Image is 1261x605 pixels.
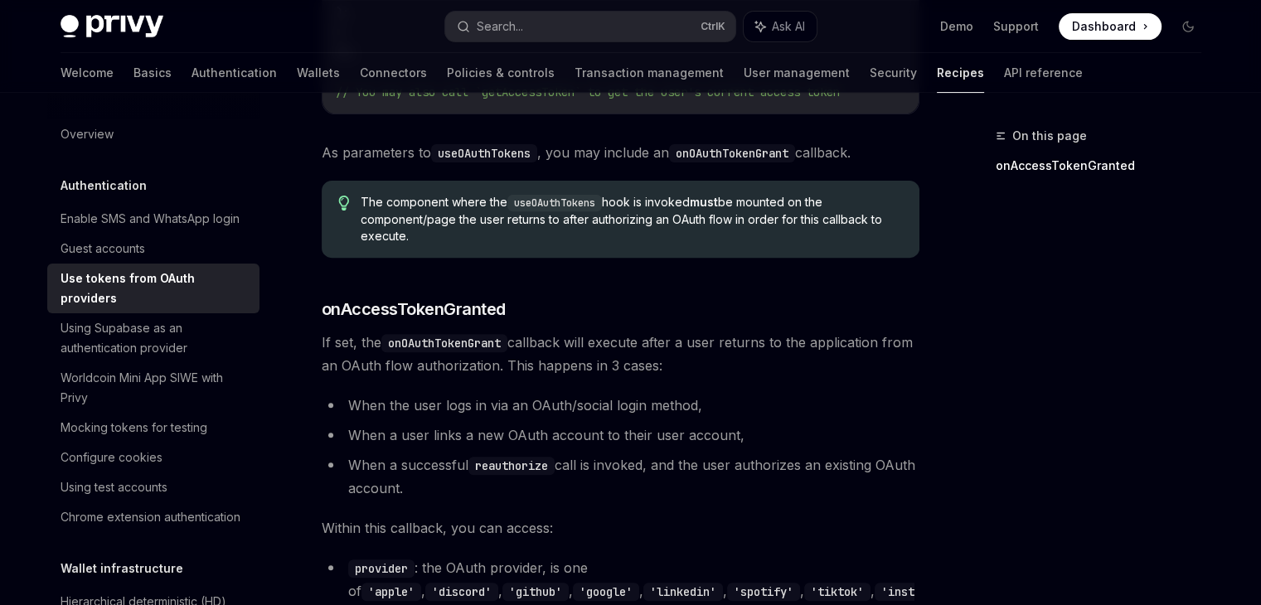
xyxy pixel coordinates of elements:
[381,334,507,352] code: onOAuthTokenGrant
[993,18,1039,35] a: Support
[61,507,240,527] div: Chrome extension authentication
[575,53,724,93] a: Transaction management
[669,144,795,162] code: onOAuthTokenGrant
[61,418,207,438] div: Mocking tokens for testing
[996,152,1215,179] a: onAccessTokenGranted
[61,269,250,308] div: Use tokens from OAuth providers
[643,583,723,601] code: 'linkedin'
[61,124,114,144] div: Overview
[133,53,172,93] a: Basics
[322,331,919,377] span: If set, the callback will execute after a user returns to the application from an OAuth flow auth...
[47,313,259,363] a: Using Supabase as an authentication provider
[744,12,817,41] button: Ask AI
[61,176,147,196] h5: Authentication
[297,53,340,93] a: Wallets
[47,119,259,149] a: Overview
[1072,18,1136,35] span: Dashboard
[502,583,569,601] code: 'github'
[322,516,919,540] span: Within this callback, you can access:
[61,15,163,38] img: dark logo
[322,298,506,321] span: onAccessTokenGranted
[477,17,523,36] div: Search...
[701,20,725,33] span: Ctrl K
[61,53,114,93] a: Welcome
[507,195,602,211] code: useOAuthTokens
[322,423,919,447] li: When a user links a new OAuth account to their user account,
[468,457,555,475] code: reauthorize
[47,413,259,443] a: Mocking tokens for testing
[744,53,850,93] a: User management
[425,583,498,601] code: 'discord'
[61,209,240,229] div: Enable SMS and WhatsApp login
[47,264,259,313] a: Use tokens from OAuth providers
[804,583,871,601] code: 'tiktok'
[47,502,259,532] a: Chrome extension authentication
[431,144,537,162] code: useOAuthTokens
[772,18,805,35] span: Ask AI
[447,53,555,93] a: Policies & controls
[47,234,259,264] a: Guest accounts
[361,583,421,601] code: 'apple'
[61,448,162,467] div: Configure cookies
[690,195,718,209] strong: must
[61,477,167,497] div: Using test accounts
[322,394,919,417] li: When the user logs in via an OAuth/social login method,
[940,18,973,35] a: Demo
[47,443,259,472] a: Configure cookies
[360,53,427,93] a: Connectors
[61,318,250,358] div: Using Supabase as an authentication provider
[1012,126,1087,146] span: On this page
[573,583,639,601] code: 'google'
[1004,53,1083,93] a: API reference
[445,12,735,41] button: Search...CtrlK
[192,53,277,93] a: Authentication
[338,196,350,211] svg: Tip
[47,363,259,413] a: Worldcoin Mini App SIWE with Privy
[322,141,919,164] span: As parameters to , you may include an callback.
[937,53,984,93] a: Recipes
[870,53,917,93] a: Security
[361,194,902,244] span: The component where the hook is invoked be mounted on the component/page the user returns to afte...
[348,559,415,578] code: provider
[1175,13,1201,40] button: Toggle dark mode
[727,583,800,601] code: 'spotify'
[47,204,259,234] a: Enable SMS and WhatsApp login
[61,239,145,259] div: Guest accounts
[322,453,919,500] li: When a successful call is invoked, and the user authorizes an existing OAuth account.
[61,559,183,578] h5: Wallet infrastructure
[47,472,259,502] a: Using test accounts
[61,368,250,408] div: Worldcoin Mini App SIWE with Privy
[1059,13,1162,40] a: Dashboard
